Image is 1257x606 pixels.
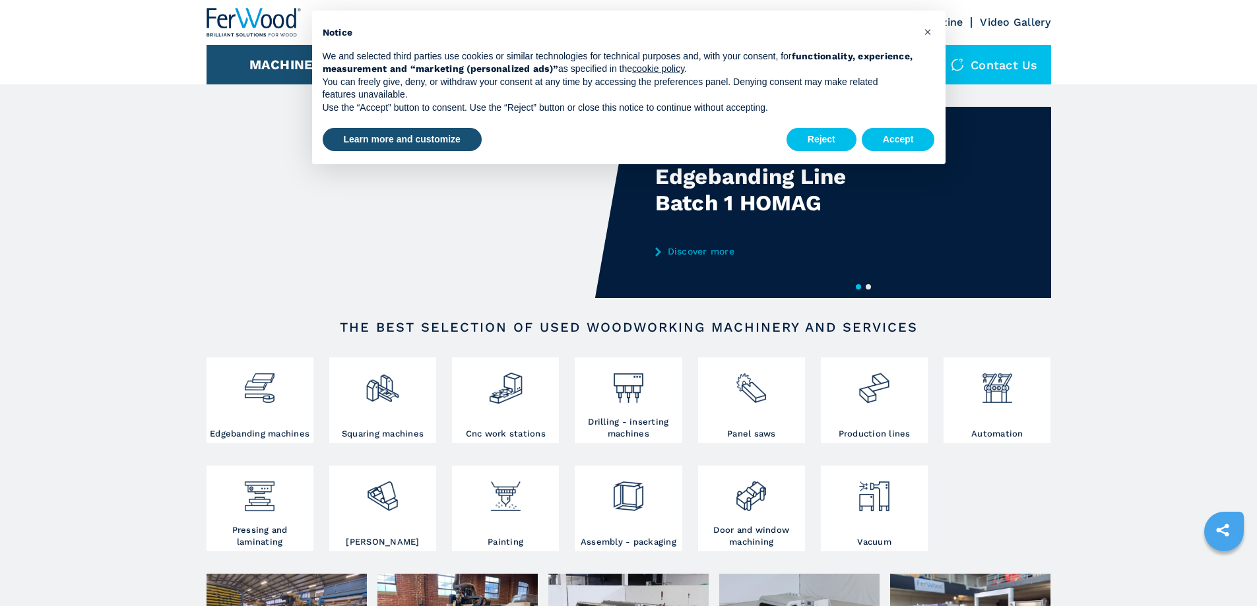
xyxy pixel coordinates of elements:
a: Door and window machining [698,466,805,551]
img: squadratrici_2.png [365,361,400,406]
a: Discover more [655,246,914,257]
img: pressa-strettoia.png [242,469,277,514]
img: lavorazione_porte_finestre_2.png [734,469,769,514]
a: Edgebanding machines [207,357,313,443]
img: Contact us [951,58,964,71]
button: 1 [856,284,861,289]
a: sharethis [1206,514,1239,547]
a: cookie policy [632,63,684,74]
a: Panel saws [698,357,805,443]
h3: Automation [971,428,1023,440]
img: foratrici_inseritrici_2.png [611,361,646,406]
h3: Production lines [839,428,911,440]
img: bordatrici_1.png [242,361,277,406]
h3: [PERSON_NAME] [346,536,419,548]
h3: Edgebanding machines [210,428,309,440]
a: [PERSON_NAME] [329,466,436,551]
a: Assembly - packaging [575,466,682,551]
h3: Door and window machining [701,524,802,548]
video: Your browser does not support the video tag. [207,107,629,298]
a: Automation [944,357,1050,443]
button: Learn more and customize [323,128,482,152]
img: Ferwood [207,8,302,37]
a: Pressing and laminating [207,466,313,551]
img: automazione.png [980,361,1015,406]
a: Vacuum [821,466,928,551]
h3: Panel saws [727,428,776,440]
button: Accept [862,128,935,152]
button: Machines [249,57,322,73]
p: We and selected third parties use cookies or similar technologies for technical purposes and, wit... [323,50,914,76]
p: You can freely give, deny, or withdraw your consent at any time by accessing the preferences pane... [323,76,914,102]
img: montaggio_imballaggio_2.png [611,469,646,514]
span: × [924,24,932,40]
button: 2 [866,284,871,289]
a: Drilling - inserting machines [575,357,682,443]
div: Contact us [938,45,1051,84]
a: Production lines [821,357,928,443]
iframe: Chat [1201,547,1247,596]
h3: Painting [488,536,523,548]
img: levigatrici_2.png [365,469,400,514]
h3: Squaring machines [342,428,424,440]
img: linee_di_produzione_2.png [856,361,891,406]
button: Close this notice [918,21,939,42]
strong: functionality, experience, measurement and “marketing (personalized ads)” [323,51,913,75]
a: Painting [452,466,559,551]
h3: Drilling - inserting machines [578,416,678,440]
h3: Pressing and laminating [210,524,310,548]
p: Use the “Accept” button to consent. Use the “Reject” button or close this notice to continue with... [323,102,914,115]
img: sezionatrici_2.png [734,361,769,406]
img: verniciatura_1.png [488,469,523,514]
img: aspirazione_1.png [856,469,891,514]
h2: Notice [323,26,914,40]
button: Reject [787,128,856,152]
img: centro_di_lavoro_cnc_2.png [488,361,523,406]
a: Video Gallery [980,16,1050,28]
a: Squaring machines [329,357,436,443]
h3: Assembly - packaging [581,536,676,548]
h3: Cnc work stations [466,428,546,440]
h2: The best selection of used woodworking machinery and services [249,319,1009,335]
h3: Vacuum [857,536,891,548]
a: Cnc work stations [452,357,559,443]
